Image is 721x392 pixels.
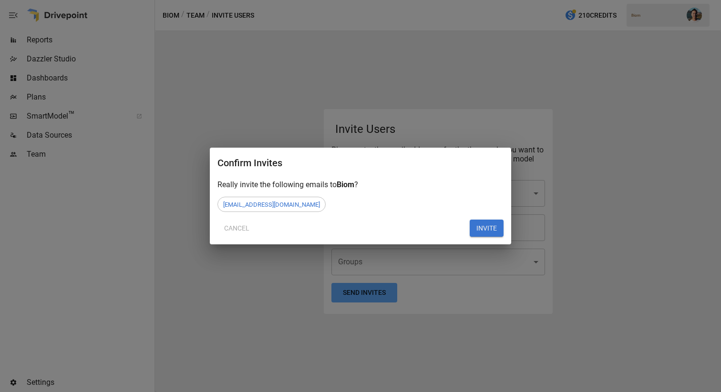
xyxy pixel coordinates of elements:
button: Cancel [217,220,256,237]
span: Biom [337,180,354,189]
h2: Confirm Invites [217,155,504,180]
button: INVITE [470,220,504,237]
span: [EMAIL_ADDRESS][DOMAIN_NAME] [218,201,325,208]
div: Really invite the following emails to ? [217,180,504,189]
